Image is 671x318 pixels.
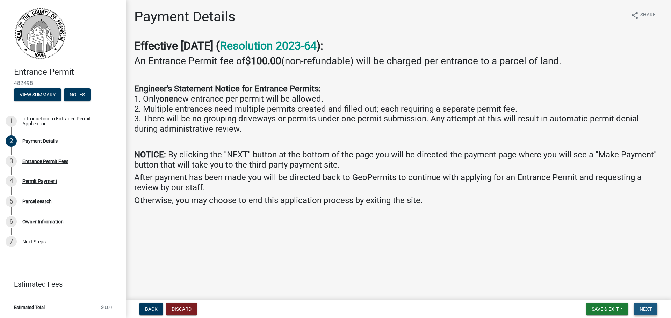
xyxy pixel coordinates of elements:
div: Introduction to Entrance Permit Application [22,116,115,126]
h4: By clicking the "NEXT" button at the bottom of the page you will be directed the payment page whe... [134,150,663,170]
div: 5 [6,196,17,207]
button: Next [634,303,657,315]
button: Back [139,303,163,315]
h1: Payment Details [134,8,236,25]
h3: An Entrance Permit fee of (non-refundable) will be charged per entrance to a parcel of land. [134,55,663,67]
button: Discard [166,303,197,315]
div: Permit Payment [22,179,57,184]
button: Save & Exit [586,303,628,315]
strong: $100.00 [245,55,281,67]
span: Back [145,306,158,312]
h4: 1. Only new entrance per permit will be allowed. 2. Multiple entrances need multiple permits crea... [134,84,663,134]
strong: ): [317,39,323,52]
div: 2 [6,135,17,147]
button: Notes [64,88,91,101]
div: 6 [6,216,17,227]
strong: NOTICE: [134,150,166,160]
span: Save & Exit [592,306,619,312]
h4: Entrance Permit [14,67,120,77]
button: View Summary [14,88,61,101]
div: 7 [6,236,17,247]
span: 482498 [14,80,112,87]
span: Next [640,306,652,312]
div: 4 [6,176,17,187]
wm-modal-confirm: Notes [64,92,91,98]
div: Payment Details [22,139,58,143]
i: share [630,11,639,20]
span: $0.00 [101,305,112,310]
div: 1 [6,116,17,127]
button: shareShare [625,8,661,22]
div: Owner Information [22,219,64,224]
strong: Effective [DATE] ( [134,39,220,52]
wm-modal-confirm: Summary [14,92,61,98]
h4: After payment has been made you will be directed back to GeoPermits to continue with applying for... [134,172,663,193]
span: Estimated Total [14,305,45,310]
div: Parcel search [22,199,52,204]
a: Estimated Fees [6,277,115,291]
div: Entrance Permit Fees [22,159,68,164]
strong: Engineer's Statement Notice for Entrance Permits: [134,84,321,94]
strong: one [159,94,173,104]
div: 3 [6,156,17,167]
h4: Otherwise, you may choose to end this application process by exiting the site. [134,195,663,206]
a: Resolution 2023-64 [220,39,317,52]
span: Share [640,11,656,20]
img: Franklin County, Iowa [14,7,66,60]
